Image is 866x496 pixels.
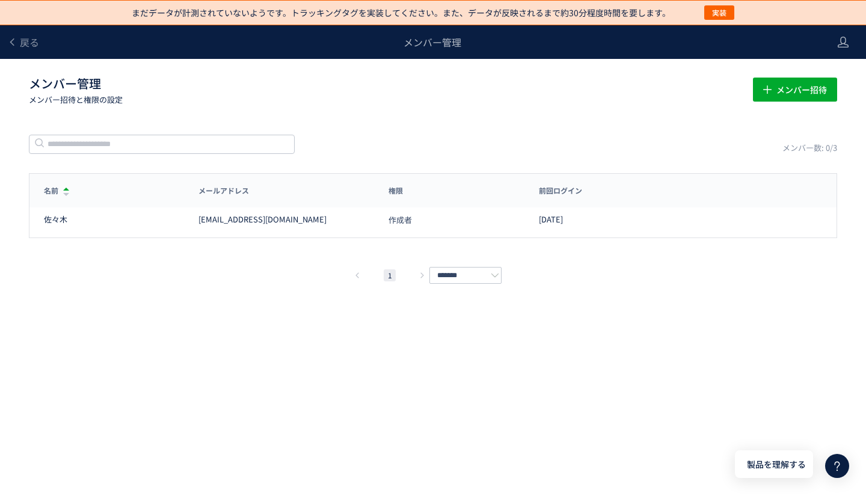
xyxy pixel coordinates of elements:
[132,7,671,19] p: まだデータが計測されていないようです。トラッキングタグを実装してください。また、データが反映されるまで約30分程度時間を要します。
[753,78,837,102] button: メンバー招待
[39,25,825,59] div: メンバー管理
[384,269,396,281] li: 1
[198,185,249,195] span: メールアドレス
[747,458,806,471] span: 製品を理解する
[712,5,726,20] span: 実装
[388,185,403,195] span: 権限
[782,142,837,154] div: メンバー数: 0/3
[44,185,58,195] span: 名前
[704,5,734,20] button: 実装
[29,94,739,105] p: メンバー招待と権限の設定
[539,185,582,195] span: 前回ログイン
[388,216,412,224] span: 作成者
[198,214,327,225] div: [EMAIL_ADDRESS][DOMAIN_NAME]
[776,78,827,102] span: メンバー招待
[524,214,708,225] div: [DATE]
[29,75,739,105] h1: メンバー管理
[29,268,837,283] div: pagination
[44,214,67,225] div: 佐々木
[20,35,39,49] span: 戻る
